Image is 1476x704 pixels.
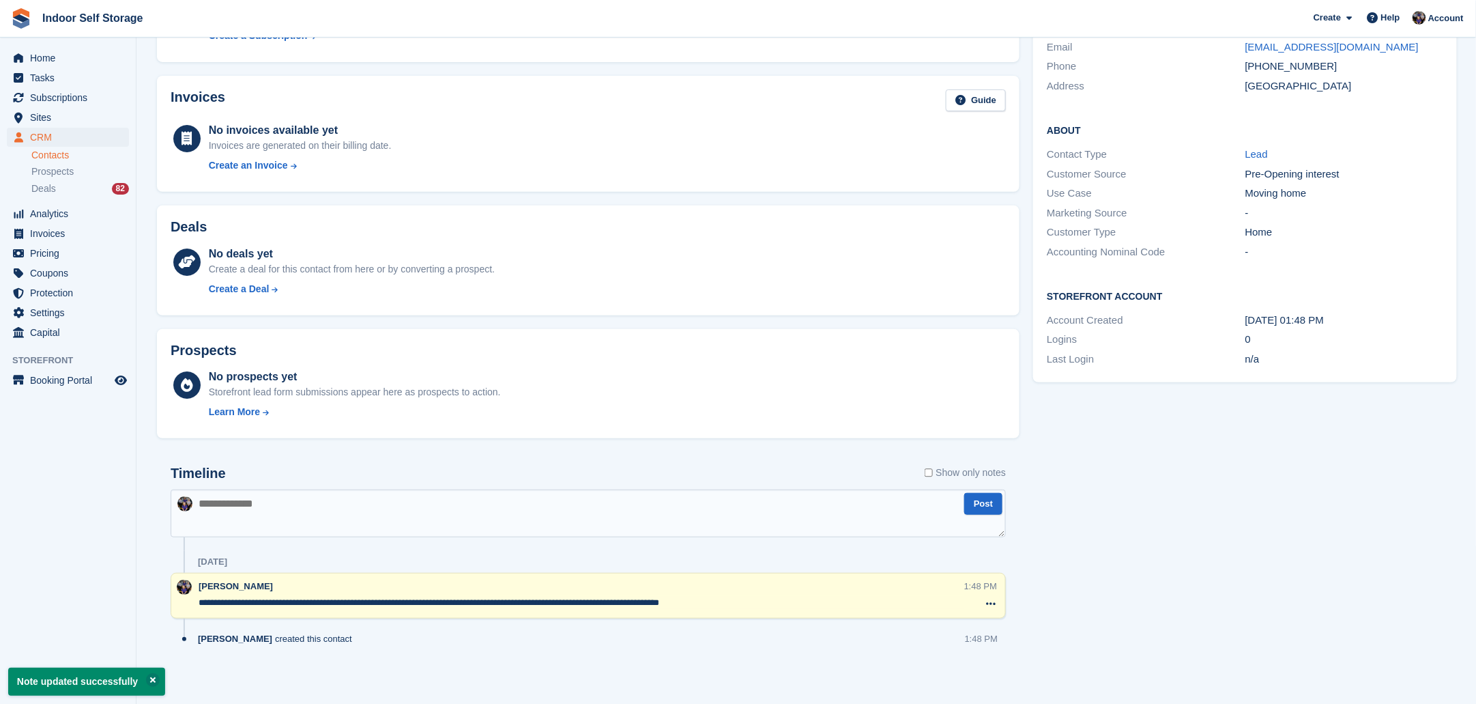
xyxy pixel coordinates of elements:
[7,264,129,283] a: menu
[7,108,129,127] a: menu
[7,283,129,302] a: menu
[30,283,112,302] span: Protection
[1245,313,1443,328] div: [DATE] 01:48 PM
[30,68,112,87] span: Tasks
[209,139,392,153] div: Invoices are generated on their billing date.
[1245,225,1443,240] div: Home
[30,323,112,342] span: Capital
[964,493,1002,516] button: Post
[1245,352,1443,367] div: n/a
[1245,332,1443,348] div: 0
[31,182,129,196] a: Deals 82
[946,89,1006,112] a: Guide
[209,385,501,399] div: Storefront lead form submissions appear here as prospects to action.
[1047,147,1245,163] div: Contact Type
[7,68,129,87] a: menu
[1245,244,1443,260] div: -
[1245,41,1419,53] a: [EMAIL_ADDRESS][DOMAIN_NAME]
[7,303,129,322] a: menu
[209,262,495,277] div: Create a deal for this contact from here or by converting a prospect.
[7,244,129,263] a: menu
[1245,186,1443,201] div: Moving home
[209,122,392,139] div: No invoices available yet
[1245,167,1443,182] div: Pre-Opening interest
[925,466,1007,480] label: Show only notes
[1047,289,1443,302] h2: Storefront Account
[7,371,129,390] a: menu
[1047,352,1245,367] div: Last Login
[199,581,273,591] span: [PERSON_NAME]
[198,557,227,567] div: [DATE]
[171,89,225,112] h2: Invoices
[11,8,31,29] img: stora-icon-8386f47178a22dfd0bd8f6a31ec36ba5ce8667c1dd55bd0f319d3a0aa187defe.svg
[31,165,74,178] span: Prospects
[209,158,288,173] div: Create an Invoice
[198,632,272,645] span: [PERSON_NAME]
[1047,332,1245,348] div: Logins
[30,371,112,390] span: Booking Portal
[209,405,260,419] div: Learn More
[30,264,112,283] span: Coupons
[1047,186,1245,201] div: Use Case
[209,246,495,262] div: No deals yet
[1381,11,1400,25] span: Help
[30,108,112,127] span: Sites
[1413,11,1426,25] img: Sandra Pomeroy
[964,580,997,593] div: 1:48 PM
[30,128,112,147] span: CRM
[209,405,501,419] a: Learn More
[7,128,129,147] a: menu
[1047,206,1245,221] div: Marketing Source
[112,183,129,195] div: 82
[30,224,112,243] span: Invoices
[1047,244,1245,260] div: Accounting Nominal Code
[1428,12,1464,25] span: Account
[1047,313,1245,328] div: Account Created
[31,182,56,195] span: Deals
[30,204,112,223] span: Analytics
[8,668,165,696] p: Note updated successfully
[177,496,192,511] img: Sandra Pomeroy
[171,466,226,481] h2: Timeline
[12,354,136,367] span: Storefront
[30,88,112,107] span: Subscriptions
[1047,225,1245,240] div: Customer Type
[1047,167,1245,182] div: Customer Source
[198,632,359,645] div: created this contact
[31,165,129,179] a: Prospects
[209,158,392,173] a: Create an Invoice
[7,88,129,107] a: menu
[1245,59,1443,74] div: [PHONE_NUMBER]
[965,632,998,645] div: 1:48 PM
[113,372,129,389] a: Preview store
[171,219,207,235] h2: Deals
[209,282,495,296] a: Create a Deal
[31,149,129,162] a: Contacts
[925,466,934,480] input: Show only notes
[1047,123,1443,137] h2: About
[209,282,270,296] div: Create a Deal
[7,224,129,243] a: menu
[7,323,129,342] a: menu
[30,303,112,322] span: Settings
[209,369,501,385] div: No prospects yet
[1245,206,1443,221] div: -
[1047,40,1245,55] div: Email
[30,244,112,263] span: Pricing
[1047,59,1245,74] div: Phone
[7,48,129,68] a: menu
[7,204,129,223] a: menu
[1245,148,1268,160] a: Lead
[1047,79,1245,94] div: Address
[30,48,112,68] span: Home
[171,343,237,358] h2: Prospects
[1314,11,1341,25] span: Create
[1245,79,1443,94] div: [GEOGRAPHIC_DATA]
[177,580,192,595] img: Sandra Pomeroy
[37,7,149,29] a: Indoor Self Storage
